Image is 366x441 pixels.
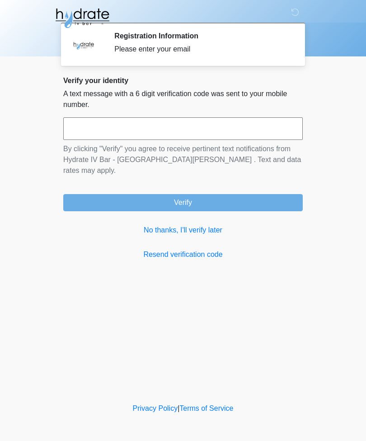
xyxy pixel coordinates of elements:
p: A text message with a 6 digit verification code was sent to your mobile number. [63,88,303,110]
a: | [178,404,179,412]
p: By clicking "Verify" you agree to receive pertinent text notifications from Hydrate IV Bar - [GEO... [63,144,303,176]
img: Hydrate IV Bar - Fort Collins Logo [54,7,110,29]
h2: Verify your identity [63,76,303,85]
a: Terms of Service [179,404,233,412]
a: Privacy Policy [133,404,178,412]
img: Agent Avatar [70,32,97,59]
div: Please enter your email [114,44,289,55]
a: No thanks, I'll verify later [63,225,303,236]
a: Resend verification code [63,249,303,260]
button: Verify [63,194,303,211]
